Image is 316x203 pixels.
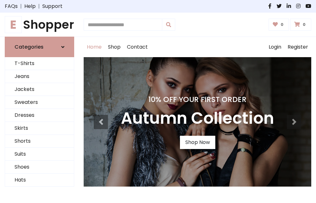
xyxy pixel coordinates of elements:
[5,18,74,32] a: EShopper
[5,70,74,83] a: Jeans
[124,37,151,57] a: Contact
[121,109,274,128] h3: Autumn Collection
[5,135,74,148] a: Shorts
[269,19,289,31] a: 0
[5,148,74,161] a: Suits
[5,174,74,187] a: Hats
[18,3,24,10] span: |
[36,3,42,10] span: |
[284,37,311,57] a: Register
[5,109,74,122] a: Dresses
[265,37,284,57] a: Login
[5,3,18,10] a: FAQs
[5,57,74,70] a: T-Shirts
[105,37,124,57] a: Shop
[24,3,36,10] a: Help
[5,37,74,57] a: Categories
[5,18,74,32] h1: Shopper
[15,44,44,50] h6: Categories
[42,3,63,10] a: Support
[5,83,74,96] a: Jackets
[5,161,74,174] a: Shoes
[279,22,285,27] span: 0
[301,22,307,27] span: 0
[5,16,22,33] span: E
[84,37,105,57] a: Home
[5,122,74,135] a: Skirts
[180,136,215,149] a: Shop Now
[290,19,311,31] a: 0
[5,96,74,109] a: Sweaters
[121,95,274,104] h4: 10% Off Your First Order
